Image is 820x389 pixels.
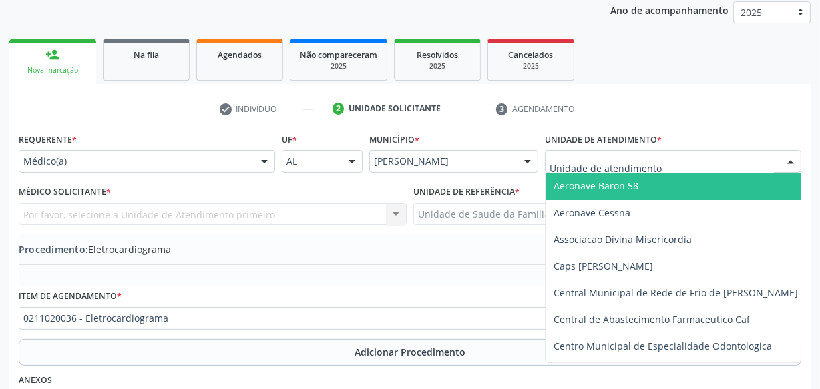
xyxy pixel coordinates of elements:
[134,49,159,61] span: Na fila
[282,129,297,150] label: UF
[333,103,345,115] div: 2
[554,206,630,219] span: Aeronave Cessna
[369,129,419,150] label: Município
[610,1,729,18] p: Ano de acompanhamento
[550,155,774,181] input: Unidade de atendimento
[19,129,77,150] label: Requerente
[554,286,798,299] span: Central Municipal de Rede de Frio de [PERSON_NAME]
[19,182,111,203] label: Médico Solicitante
[413,182,520,203] label: Unidade de referência
[355,345,465,359] span: Adicionar Procedimento
[45,47,60,62] div: person_add
[19,339,801,366] button: Adicionar Procedimento
[19,242,171,256] span: Eletrocardiograma
[554,233,692,246] span: Associacao Divina Misericordia
[554,260,653,272] span: Caps [PERSON_NAME]
[545,129,662,150] label: Unidade de atendimento
[19,243,88,256] span: Procedimento:
[23,312,774,325] span: 0211020036 - Eletrocardiograma
[286,155,335,168] span: AL
[554,313,750,326] span: Central de Abastecimento Farmaceutico Caf
[509,49,554,61] span: Cancelados
[417,49,458,61] span: Resolvidos
[374,155,511,168] span: [PERSON_NAME]
[300,49,377,61] span: Não compareceram
[19,286,122,307] label: Item de agendamento
[19,65,87,75] div: Nova marcação
[404,61,471,71] div: 2025
[218,49,262,61] span: Agendados
[497,61,564,71] div: 2025
[554,179,638,192] span: Aeronave Baron 58
[23,155,248,168] span: Médico(a)
[349,103,441,115] div: Unidade solicitante
[554,340,772,352] span: Centro Municipal de Especialidade Odontologica
[300,61,377,71] div: 2025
